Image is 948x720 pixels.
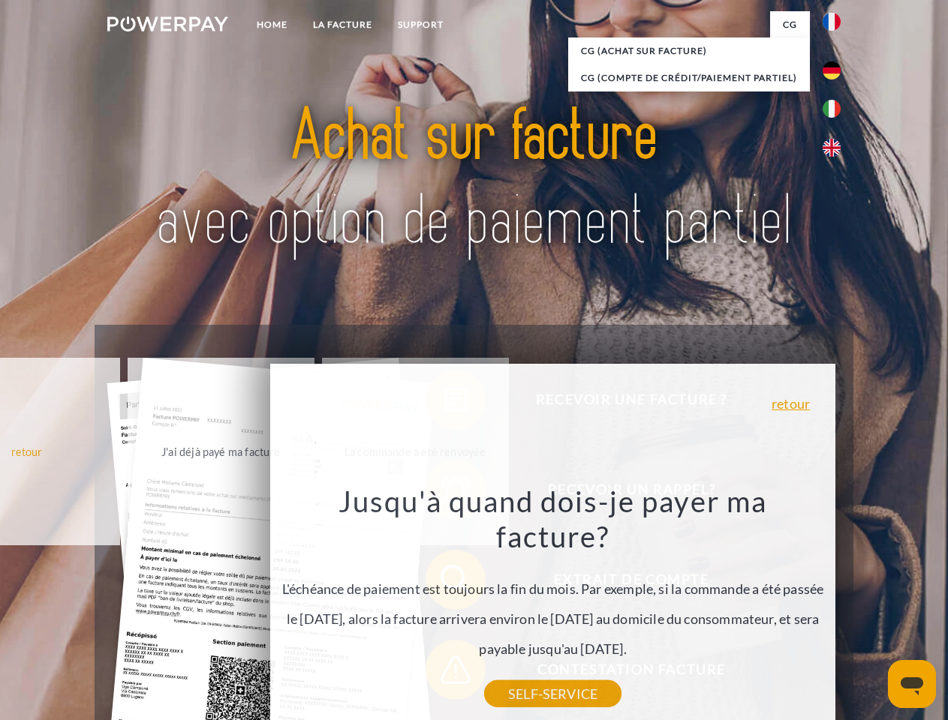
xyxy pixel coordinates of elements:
[823,139,841,157] img: en
[823,61,841,79] img: de
[385,11,456,38] a: Support
[300,11,385,38] a: LA FACTURE
[107,16,228,31] img: logo-powerpay-white.svg
[568,37,810,64] a: CG (achat sur facture)
[143,72,805,287] img: title-powerpay_fr.svg
[137,441,305,461] div: J'ai déjà payé ma facture
[823,100,841,118] img: it
[770,11,810,38] a: CG
[888,660,936,708] iframe: Bouton de lancement de la fenêtre de messagerie
[279,483,827,555] h3: Jusqu'à quand dois-je payer ma facture?
[823,13,841,31] img: fr
[279,483,827,694] div: L'échéance de paiement est toujours la fin du mois. Par exemple, si la commande a été passée le [...
[772,397,810,410] a: retour
[244,11,300,38] a: Home
[568,64,810,91] a: CG (Compte de crédit/paiement partiel)
[484,680,621,707] a: SELF-SERVICE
